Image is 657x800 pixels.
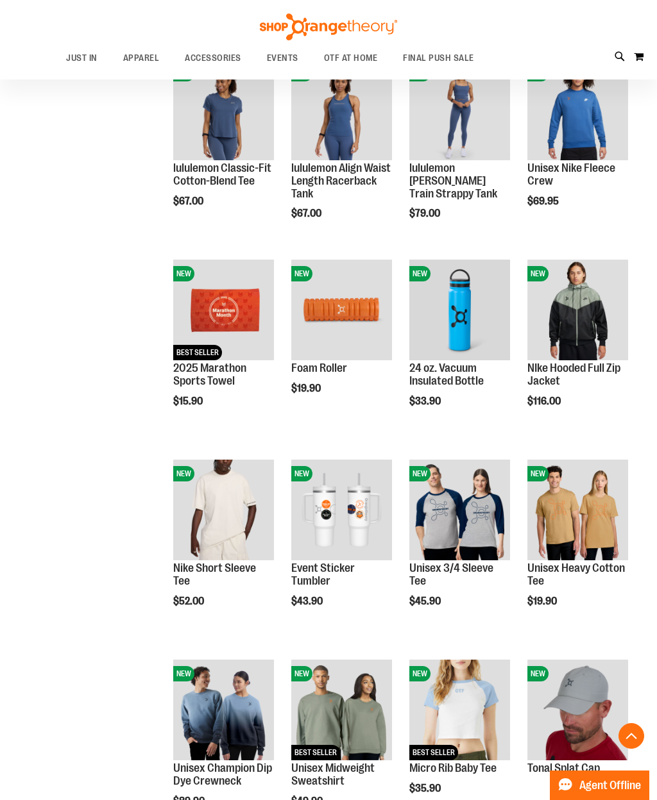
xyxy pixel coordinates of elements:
div: product [403,453,516,639]
span: $19.90 [527,596,559,607]
a: Nike Short Sleeve Tee [173,562,256,587]
img: lululemon Classic-Fit Cotton-Blend Tee [173,60,274,160]
img: Shop Orangetheory [258,13,399,40]
img: Nike Short Sleeve Tee [173,460,274,560]
a: Unisex Champion Dip Dye CrewneckNEW [173,660,274,762]
a: Foam RollerNEW [291,260,392,362]
div: product [521,253,635,439]
span: OTF AT HOME [324,44,378,72]
span: NEW [291,466,312,481]
div: product [285,253,398,426]
span: $116.00 [527,396,563,407]
span: BEST SELLER [291,745,340,760]
div: product [521,53,635,239]
span: $19.90 [291,383,323,394]
a: Unisex 3/4 Sleeve TeeNEW [409,460,510,562]
a: 2025 Marathon Sports TowelNEWBEST SELLER [173,260,274,362]
a: Unisex 3/4 Sleeve Tee [409,562,493,587]
div: product [285,53,398,252]
span: $35.90 [409,783,443,794]
a: Foam Roller [291,362,347,374]
span: NEW [527,466,549,481]
a: Unisex Midweight SweatshirtNEWBEST SELLER [291,660,392,762]
span: NEW [409,266,431,281]
a: Micro Rib Baby Tee [409,762,497,774]
img: Foam Roller [291,260,392,360]
a: Unisex Heavy Cotton Tee [527,562,625,587]
div: product [403,253,516,439]
a: lululemon Classic-Fit Cotton-Blend TeeNEW [173,60,274,162]
span: $79.00 [409,208,442,219]
img: Unisex Champion Dip Dye Crewneck [173,660,274,760]
img: Unisex Nike Fleece Crew [527,60,628,160]
a: Unisex Champion Dip Dye Crewneck [173,762,272,787]
span: $33.90 [409,396,443,407]
a: Tonal Splat Cap [527,762,600,774]
button: Agent Offline [550,771,649,800]
span: ACCESSORIES [185,44,241,72]
span: $67.00 [173,196,205,207]
span: NEW [409,666,431,681]
a: Unisex Midweight Sweatshirt [291,762,375,787]
span: FINAL PUSH SALE [403,44,474,72]
span: NEW [173,466,194,481]
img: OTF 40 oz. Sticker Tumbler [291,460,392,560]
a: OTF 40 oz. Sticker TumblerNEW [291,460,392,562]
img: lululemon Align Waist Length Racerback Tank [291,60,392,160]
a: 24 oz. Vacuum Insulated BottleNEW [409,260,510,362]
img: Unisex Heavy Cotton Tee [527,460,628,560]
span: NEW [173,666,194,681]
span: $67.00 [291,208,323,219]
a: Unisex Heavy Cotton TeeNEW [527,460,628,562]
img: lululemon Wunder Train Strappy Tank [409,60,510,160]
a: lululemon Classic-Fit Cotton-Blend Tee [173,162,271,187]
a: Nike Short Sleeve TeeNEW [173,460,274,562]
img: 24 oz. Vacuum Insulated Bottle [409,260,510,360]
img: Unisex Midweight Sweatshirt [291,660,392,760]
button: Back To Top [619,723,644,749]
span: BEST SELLER [173,345,222,360]
div: product [167,453,280,639]
a: NIke Hooded Full Zip Jacket [527,362,620,387]
span: Agent Offline [579,779,641,792]
span: NEW [173,266,194,281]
a: lululemon Wunder Train Strappy TankNEW [409,60,510,162]
div: product [521,653,635,794]
div: product [403,53,516,252]
span: $15.90 [173,396,205,407]
img: NIke Hooded Full Zip Jacket [527,260,628,360]
a: Product image for Grey Tonal Splat CapNEW [527,660,628,762]
div: product [167,53,280,239]
span: $69.95 [527,196,561,207]
span: NEW [291,666,312,681]
span: JUST IN [66,44,98,72]
span: BEST SELLER [409,745,458,760]
img: Product image for Grey Tonal Splat Cap [527,660,628,760]
span: $52.00 [173,596,206,607]
span: EVENTS [267,44,298,72]
span: NEW [527,666,549,681]
a: lululemon [PERSON_NAME] Train Strappy Tank [409,162,497,200]
div: product [167,253,280,439]
span: NEW [291,266,312,281]
span: NEW [409,466,431,481]
a: lululemon Align Waist Length Racerback Tank [291,162,391,200]
span: $45.90 [409,596,443,607]
span: NEW [527,266,549,281]
div: product [285,453,398,639]
a: 24 oz. Vacuum Insulated Bottle [409,362,484,387]
a: Micro Rib Baby TeeNEWBEST SELLER [409,660,510,762]
span: $43.90 [291,596,325,607]
img: 2025 Marathon Sports Towel [173,260,274,360]
div: product [521,453,635,639]
a: Unisex Nike Fleece Crew [527,162,615,187]
a: lululemon Align Waist Length Racerback TankNEW [291,60,392,162]
span: APPAREL [123,44,160,72]
a: 2025 Marathon Sports Towel [173,362,246,387]
img: Unisex 3/4 Sleeve Tee [409,460,510,560]
img: Micro Rib Baby Tee [409,660,510,760]
a: Unisex Nike Fleece CrewNEW [527,60,628,162]
a: NIke Hooded Full Zip JacketNEW [527,260,628,362]
a: Event Sticker Tumbler [291,562,355,587]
